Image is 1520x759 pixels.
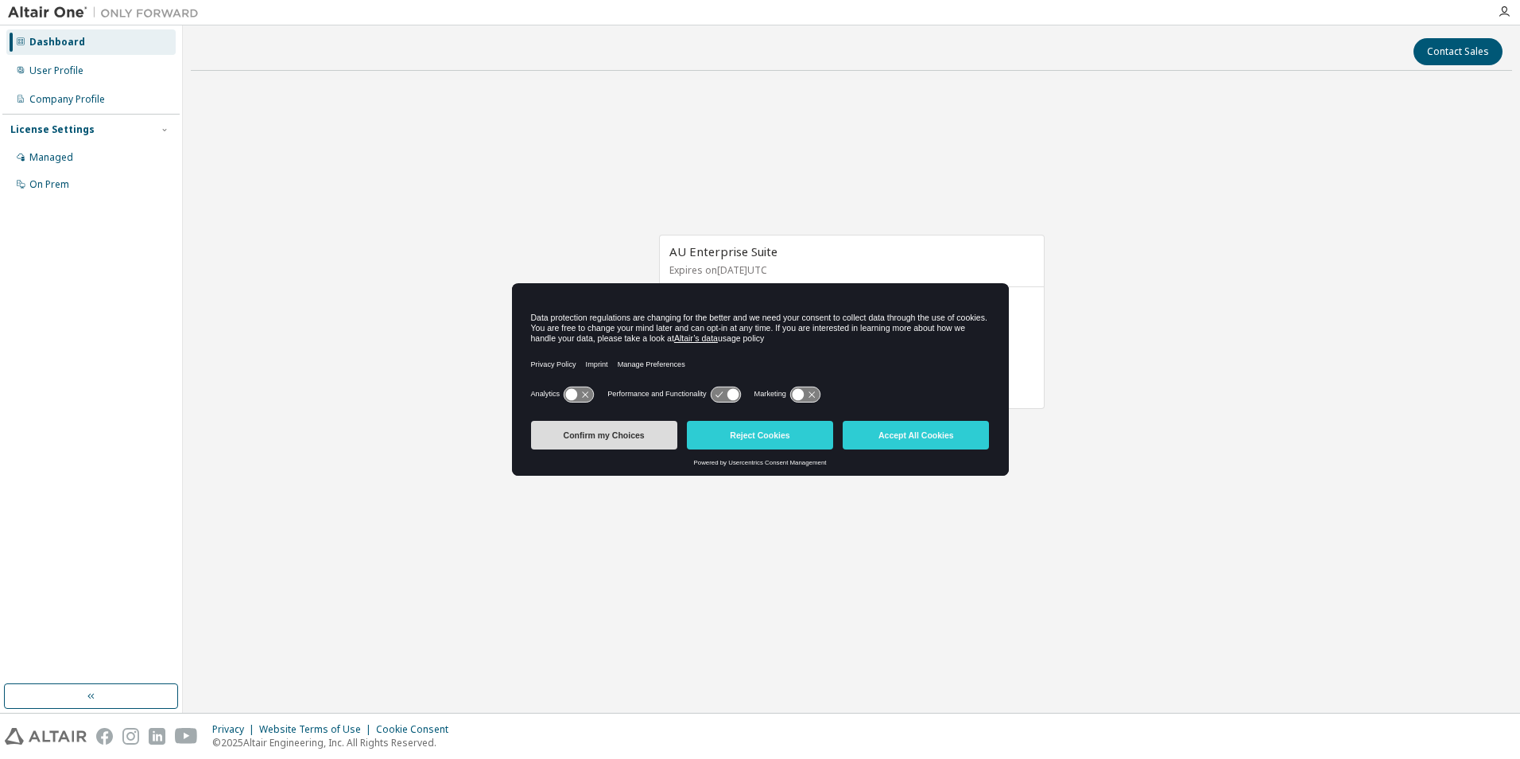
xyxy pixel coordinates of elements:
img: Altair One [8,5,207,21]
img: facebook.svg [96,728,113,745]
p: Expires on [DATE] UTC [669,263,1030,277]
div: License Settings [10,123,95,136]
div: Website Terms of Use [259,723,376,736]
div: User Profile [29,64,83,77]
div: Company Profile [29,93,105,106]
p: © 2025 Altair Engineering, Inc. All Rights Reserved. [212,736,458,749]
img: instagram.svg [122,728,139,745]
img: altair_logo.svg [5,728,87,745]
div: Managed [29,151,73,164]
div: Dashboard [29,36,85,49]
div: On Prem [29,178,69,191]
div: Privacy [212,723,259,736]
img: linkedin.svg [149,728,165,745]
span: AU Enterprise Suite [669,243,777,259]
div: Cookie Consent [376,723,458,736]
img: youtube.svg [175,728,198,745]
button: Contact Sales [1413,38,1503,65]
